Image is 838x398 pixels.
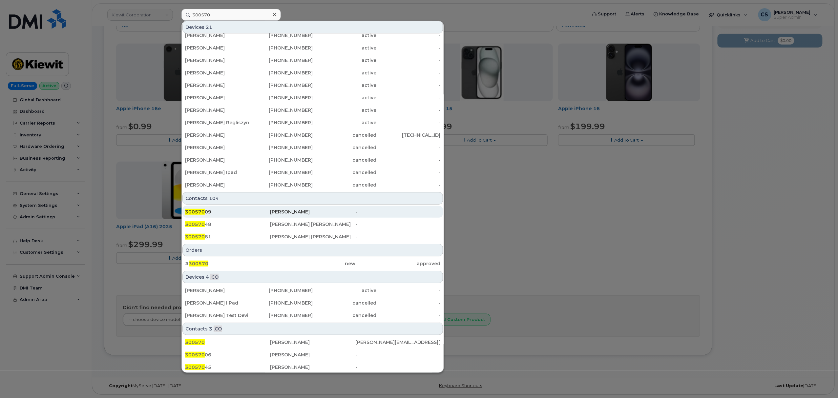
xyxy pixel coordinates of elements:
div: active [313,45,377,51]
a: #300570newapproved [182,258,443,269]
div: - [355,233,440,240]
div: 45 [185,364,270,370]
div: [PERSON_NAME] Regliszyn [185,119,249,126]
a: [PERSON_NAME] Test Device – IT[PHONE_NUMBER]cancelled- [182,309,443,321]
div: Orders [182,244,443,256]
span: 300570 [185,352,205,358]
a: [PERSON_NAME] Regliszyn[PHONE_NUMBER]active- [182,117,443,129]
div: active [313,32,377,39]
div: - [377,119,441,126]
div: [PERSON_NAME] Ipad [185,169,249,176]
div: [PHONE_NUMBER] [249,70,313,76]
div: [PERSON_NAME] [PERSON_NAME] [270,221,355,228]
span: 300570 [185,209,205,215]
div: [PHONE_NUMBER] [249,107,313,113]
a: 30057048[PERSON_NAME] [PERSON_NAME]- [182,218,443,230]
div: cancelled [313,312,377,319]
div: [PERSON_NAME] [185,132,249,138]
span: 104 [209,195,219,202]
div: Devices [182,21,443,33]
a: [PERSON_NAME][PHONE_NUMBER]active- [182,54,443,66]
div: Contacts [182,323,443,335]
div: - [377,312,441,319]
div: - [355,221,440,228]
a: [PERSON_NAME][PHONE_NUMBER]active- [182,17,443,29]
div: [PERSON_NAME] [270,351,355,358]
div: [PHONE_NUMBER] [249,287,313,294]
div: [PHONE_NUMBER] [249,94,313,101]
div: [PERSON_NAME] [PERSON_NAME] [270,233,355,240]
div: - [355,351,440,358]
a: [PERSON_NAME][PHONE_NUMBER]cancelled[TECHNICAL_ID] [182,129,443,141]
div: active [313,107,377,113]
div: active [313,57,377,64]
div: - [355,364,440,370]
div: [PHONE_NUMBER] [249,57,313,64]
div: # [185,260,270,267]
div: [PERSON_NAME] [185,82,249,89]
div: active [313,287,377,294]
span: 4 [206,274,209,280]
div: new [270,260,355,267]
div: cancelled [313,132,377,138]
a: 30057006[PERSON_NAME]- [182,349,443,361]
a: [PERSON_NAME] Ipad[PHONE_NUMBER]cancelled- [182,167,443,178]
div: [PHONE_NUMBER] [249,144,313,151]
div: active [313,94,377,101]
span: 300570 [185,364,205,370]
a: 30057045[PERSON_NAME]- [182,361,443,373]
a: [PERSON_NAME][PHONE_NUMBER]cancelled- [182,154,443,166]
div: - [377,45,441,51]
div: [PERSON_NAME] [270,209,355,215]
div: [PERSON_NAME] Test Device – IT [185,312,249,319]
div: [PHONE_NUMBER] [249,300,313,306]
div: [PERSON_NAME][EMAIL_ADDRESS][PERSON_NAME][DOMAIN_NAME] [355,339,440,346]
div: [PHONE_NUMBER] [249,132,313,138]
a: [PERSON_NAME][PHONE_NUMBER]active- [182,30,443,41]
div: [TECHNICAL_ID] [377,132,441,138]
div: approved [355,260,440,267]
a: 300570[PERSON_NAME][PERSON_NAME][EMAIL_ADDRESS][PERSON_NAME][DOMAIN_NAME] [182,336,443,348]
a: [PERSON_NAME][PHONE_NUMBER]active- [182,42,443,54]
div: 81 [185,233,270,240]
a: 30057081[PERSON_NAME] [PERSON_NAME]- [182,231,443,243]
div: 06 [185,351,270,358]
a: [PERSON_NAME][PHONE_NUMBER]active- [182,67,443,79]
div: cancelled [313,300,377,306]
div: [PERSON_NAME] [270,364,355,370]
div: 09 [185,209,270,215]
div: [PERSON_NAME] [185,182,249,188]
div: active [313,119,377,126]
div: [PERSON_NAME] [185,94,249,101]
a: [PERSON_NAME][PHONE_NUMBER]active- [182,92,443,104]
div: [PERSON_NAME] [185,45,249,51]
div: active [313,70,377,76]
a: [PERSON_NAME][PHONE_NUMBER]active- [182,104,443,116]
div: [PERSON_NAME] [185,287,249,294]
div: cancelled [313,182,377,188]
div: Contacts [182,192,443,205]
a: [PERSON_NAME] I Pad[PHONE_NUMBER]cancelled- [182,297,443,309]
span: 300570 [189,261,208,267]
div: - [377,182,441,188]
div: [PHONE_NUMBER] [249,157,313,163]
iframe: Messenger Launcher [809,369,833,393]
div: [PHONE_NUMBER] [249,169,313,176]
div: cancelled [313,169,377,176]
div: [PERSON_NAME] I Pad [185,300,249,306]
div: 48 [185,221,270,228]
div: - [377,107,441,113]
div: [PHONE_NUMBER] [249,182,313,188]
span: 300570 [185,339,205,345]
div: - [377,94,441,101]
div: [PHONE_NUMBER] [249,32,313,39]
div: cancelled [313,144,377,151]
div: [PERSON_NAME] [185,70,249,76]
input: Find something... [181,9,281,21]
a: [PERSON_NAME][PHONE_NUMBER]cancelled- [182,142,443,153]
div: [PHONE_NUMBER] [249,312,313,319]
span: 3 [209,326,212,332]
a: [PERSON_NAME][PHONE_NUMBER]active- [182,79,443,91]
div: [PHONE_NUMBER] [249,119,313,126]
div: - [355,209,440,215]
